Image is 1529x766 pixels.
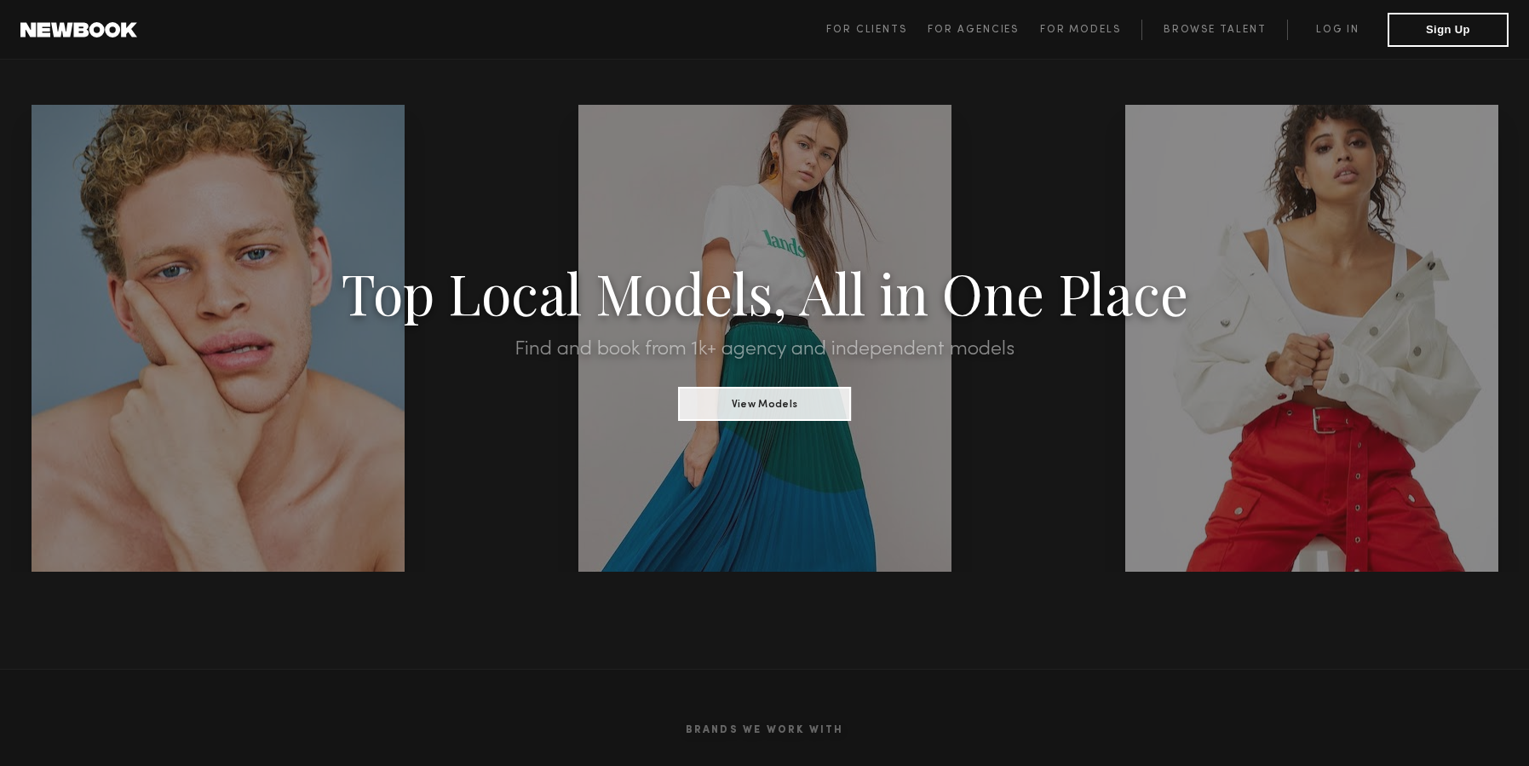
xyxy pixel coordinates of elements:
[826,25,907,35] span: For Clients
[115,266,1415,319] h1: Top Local Models, All in One Place
[928,20,1039,40] a: For Agencies
[678,393,851,412] a: View Models
[115,339,1415,360] h2: Find and book from 1k+ agency and independent models
[678,387,851,421] button: View Models
[1040,25,1121,35] span: For Models
[1141,20,1287,40] a: Browse Talent
[1040,20,1142,40] a: For Models
[1388,13,1509,47] button: Sign Up
[1287,20,1388,40] a: Log in
[254,704,1276,757] h2: Brands We Work With
[826,20,928,40] a: For Clients
[928,25,1019,35] span: For Agencies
